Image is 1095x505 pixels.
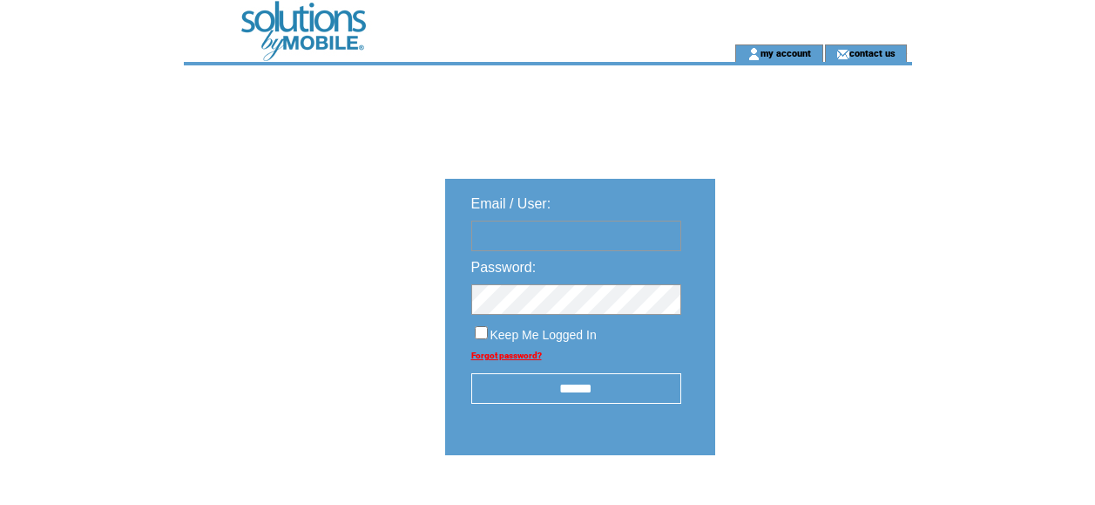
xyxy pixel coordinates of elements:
a: Forgot password? [471,351,542,360]
a: contact us [849,47,896,58]
span: Keep Me Logged In [490,328,597,342]
span: Email / User: [471,196,551,211]
span: Password: [471,260,537,275]
img: contact_us_icon.gif [836,47,849,61]
a: my account [760,47,811,58]
img: account_icon.gif [747,47,760,61]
